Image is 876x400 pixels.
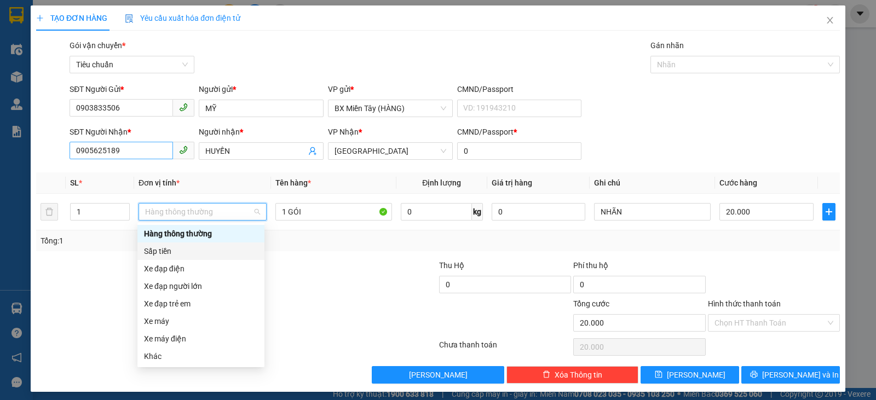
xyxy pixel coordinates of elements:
[815,5,845,36] button: Close
[826,16,834,25] span: close
[179,103,188,112] span: phone
[667,369,725,381] span: [PERSON_NAME]
[641,366,739,384] button: save[PERSON_NAME]
[719,178,757,187] span: Cước hàng
[439,261,464,270] span: Thu Hộ
[137,347,264,365] div: Khác
[275,178,311,187] span: Tên hàng
[199,126,324,138] div: Người nhận
[145,204,260,220] span: Hàng thông thường
[137,312,264,330] div: Xe máy
[762,369,839,381] span: [PERSON_NAME] và In
[199,83,324,95] div: Người gửi
[543,370,550,379] span: delete
[137,260,264,277] div: Xe đạp điện
[144,315,258,327] div: Xe máy
[70,126,194,138] div: SĐT Người Nhận
[137,295,264,312] div: Xe đạp trẻ em
[590,172,715,194] th: Ghi chú
[41,235,339,247] div: Tổng: 1
[137,330,264,347] div: Xe máy điện
[144,298,258,310] div: Xe đạp trẻ em
[137,242,264,260] div: Sấp tiền
[555,369,602,381] span: Xóa Thông tin
[36,14,107,22] span: TẠO ĐƠN HÀNG
[328,83,453,95] div: VP gửi
[41,203,58,221] button: delete
[573,259,705,276] div: Phí thu hộ
[308,147,317,155] span: user-add
[708,299,781,308] label: Hình thức thanh toán
[472,203,483,221] span: kg
[70,178,79,187] span: SL
[457,83,582,95] div: CMND/Passport
[144,350,258,362] div: Khác
[125,14,240,22] span: Yêu cầu xuất hóa đơn điện tử
[137,277,264,295] div: Xe đạp người lớn
[137,225,264,242] div: Hàng thông thường
[36,14,44,22] span: plus
[492,178,532,187] span: Giá trị hàng
[139,178,180,187] span: Đơn vị tính
[335,143,446,159] span: Tuy Hòa
[144,245,258,257] div: Sấp tiền
[372,366,504,384] button: [PERSON_NAME]
[179,146,188,154] span: phone
[275,203,392,221] input: VD: Bàn, Ghế
[823,207,835,216] span: plus
[594,203,711,221] input: Ghi Chú
[422,178,461,187] span: Định lượng
[650,41,684,50] label: Gán nhãn
[409,369,468,381] span: [PERSON_NAME]
[506,366,638,384] button: deleteXóa Thông tin
[70,41,125,50] span: Gói vận chuyển
[144,280,258,292] div: Xe đạp người lớn
[457,126,582,138] div: CMND/Passport
[144,263,258,275] div: Xe đạp điện
[144,333,258,345] div: Xe máy điện
[438,339,572,358] div: Chưa thanh toán
[573,299,609,308] span: Tổng cước
[144,228,258,240] div: Hàng thông thường
[125,14,134,23] img: icon
[741,366,840,384] button: printer[PERSON_NAME] và In
[76,56,188,73] span: Tiêu chuẩn
[70,83,194,95] div: SĐT Người Gửi
[328,127,359,136] span: VP Nhận
[655,370,662,379] span: save
[335,100,446,117] span: BX Miền Tây (HÀNG)
[750,370,758,379] span: printer
[492,203,585,221] input: 0
[822,203,835,221] button: plus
